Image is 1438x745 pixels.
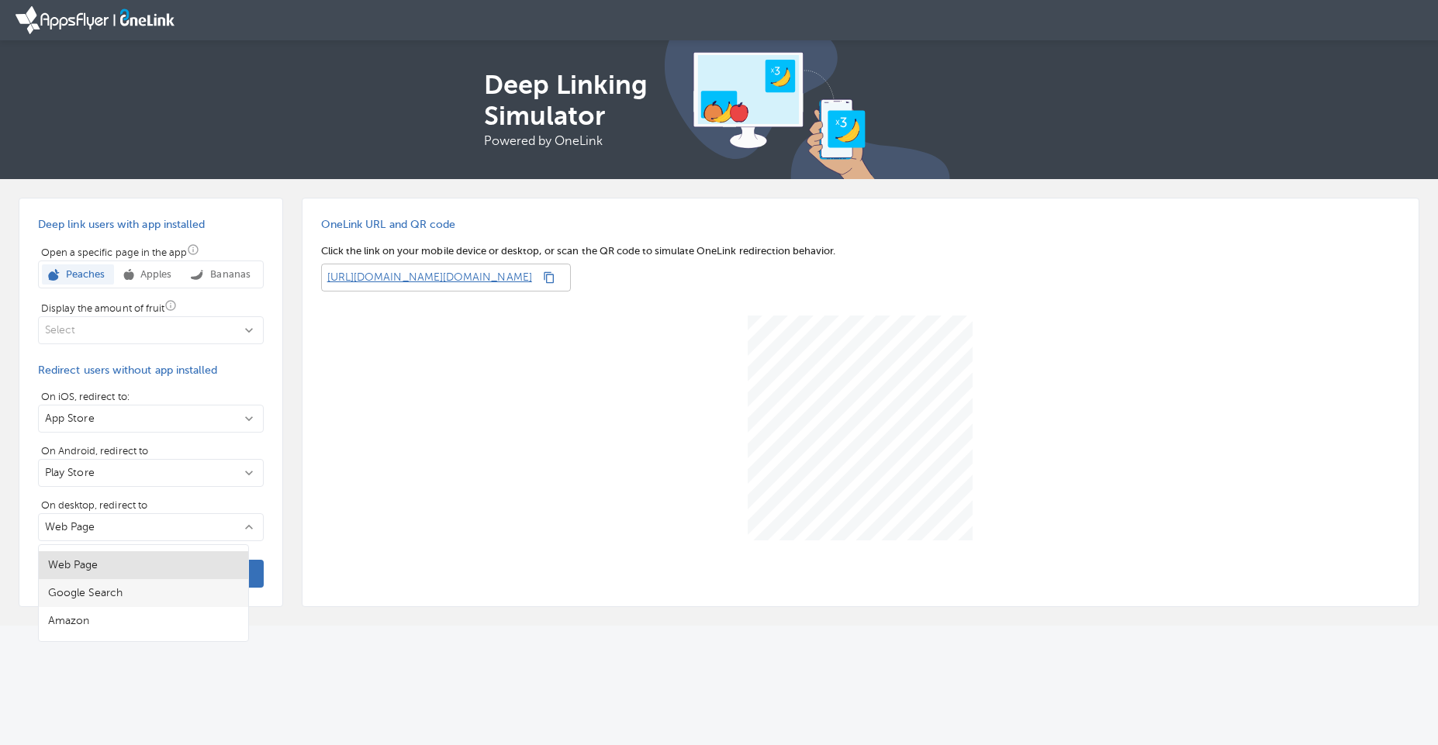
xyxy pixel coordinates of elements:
div: Amazon [48,613,89,629]
div: Web PageGoogle SearchAmazon [39,545,248,641]
div: Amazon [39,607,248,635]
div: Web Page [39,551,248,579]
div: Web Page [48,557,99,573]
div: Google Search [39,579,248,607]
div: Google Search [48,585,123,601]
